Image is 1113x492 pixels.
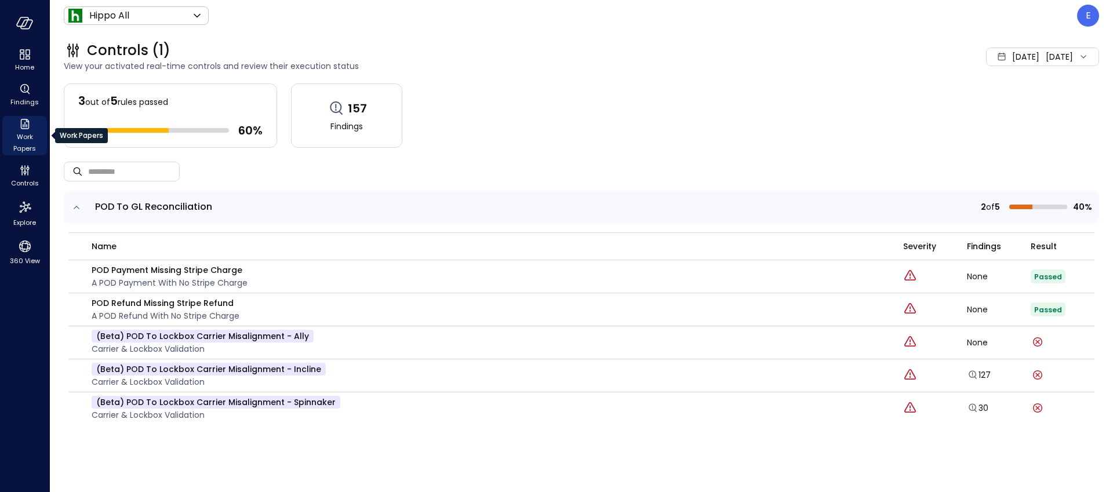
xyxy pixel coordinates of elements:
p: A POD Refund with no Stripe Charge [92,309,239,322]
span: Findings [10,96,39,108]
div: Eleanor Yehudai [1077,5,1099,27]
a: Explore findings [967,405,988,417]
div: Critical [903,401,917,416]
span: 5 [110,93,118,109]
span: Controls [11,177,39,189]
div: Critical [903,302,917,317]
div: Control run failed on: Aug 17, 2025 Error message: 'Can't reconnect until invalid transaction is ... [1031,401,1045,415]
div: Critical [903,269,917,284]
span: Home [15,61,34,73]
div: 360 View [2,236,47,268]
span: 40% [1072,201,1092,213]
span: 3 [78,93,85,109]
span: POD To GL Reconciliation [95,200,212,213]
p: Carrier & lockbox validation [92,376,326,388]
p: Carrier & lockbox validation [92,409,340,421]
div: Work Papers [2,116,47,155]
span: Work Papers [7,131,42,154]
p: E [1086,9,1091,23]
div: Control run failed on: Aug 17, 2025 Error message: 'Can't reconnect until invalid transaction is ... [1031,368,1045,382]
span: Passed [1034,305,1062,315]
div: Findings [2,81,47,109]
span: 60 % [238,123,263,138]
p: (beta) POD to Lockbox Carrier misalignment - Incline [92,363,326,376]
span: View your activated real-time controls and review their execution status [64,60,779,72]
img: Icon [68,9,82,23]
span: Controls (1) [87,41,170,60]
span: 157 [348,101,367,116]
div: None [967,272,1031,280]
div: Controls [2,162,47,190]
div: Explore [2,197,47,229]
div: Critical [903,368,917,383]
a: Explore findings [967,372,991,384]
span: Severity [903,240,936,253]
p: POD Payment Missing Stripe Charge [92,264,248,276]
span: name [92,240,117,253]
span: Findings [967,240,1001,253]
span: Explore [13,217,36,228]
p: POD Refund Missing Stripe Refund [92,297,239,309]
p: Carrier & lockbox validation [92,342,314,355]
a: 127 [967,369,991,381]
span: Result [1031,240,1057,253]
a: 157Findings [291,83,402,148]
p: A POD Payment with no Stripe Charge [92,276,248,289]
a: 30 [967,402,988,414]
span: of [986,201,995,213]
p: (beta) POD to Lockbox Carrier misalignment - Spinnaker [92,396,340,409]
div: Critical [903,335,917,350]
button: expand row [71,202,82,213]
div: Home [2,46,47,74]
span: 5 [995,201,1000,213]
span: [DATE] [1012,50,1039,63]
span: 2 [981,201,986,213]
div: Work Papers [55,128,108,143]
span: out of [85,96,110,108]
span: Findings [330,120,363,133]
p: (beta) POD to Lockbox Carrier misalignment - Ally [92,330,314,342]
span: Passed [1034,272,1062,282]
div: None [967,338,1031,347]
div: None [967,305,1031,314]
span: 360 View [10,255,40,267]
span: rules passed [118,96,168,108]
div: Control run failed on: Aug 17, 2025 Error message: 'Can't reconnect until invalid transaction is ... [1031,335,1045,349]
p: Hippo All [89,9,129,23]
